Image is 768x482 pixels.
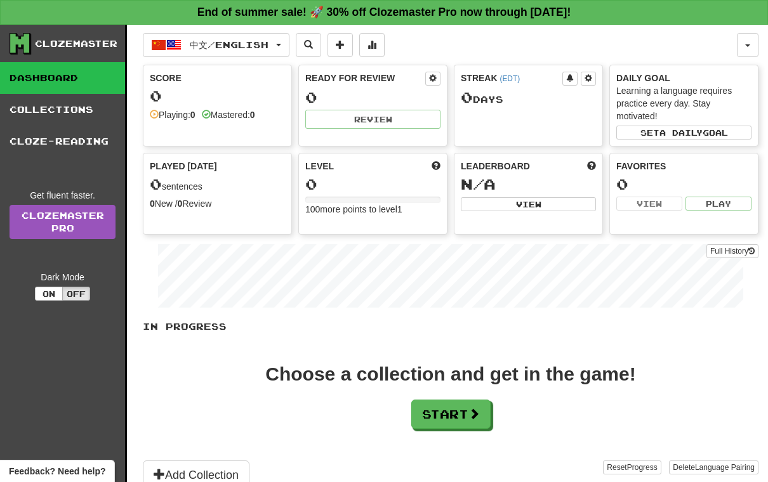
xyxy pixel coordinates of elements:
[250,110,255,120] strong: 0
[685,197,751,211] button: Play
[659,128,703,137] span: a daily
[150,108,195,121] div: Playing:
[265,365,635,384] div: Choose a collection and get in the game!
[359,33,385,57] button: More stats
[150,197,285,210] div: New / Review
[35,287,63,301] button: On
[150,199,155,209] strong: 0
[695,463,755,472] span: Language Pairing
[587,160,596,173] span: This week in points, UTC
[143,320,758,333] p: In Progress
[616,197,682,211] button: View
[150,176,285,193] div: sentences
[178,199,183,209] strong: 0
[150,160,217,173] span: Played [DATE]
[616,126,751,140] button: Seta dailygoal
[627,463,658,472] span: Progress
[150,88,285,104] div: 0
[461,88,473,106] span: 0
[150,72,285,84] div: Score
[461,197,596,211] button: View
[461,72,562,84] div: Streak
[35,37,117,50] div: Clozemaster
[190,110,195,120] strong: 0
[10,189,116,202] div: Get fluent faster.
[305,203,440,216] div: 100 more points to level 1
[603,460,661,474] button: ResetProgress
[10,205,116,239] a: ClozemasterPro
[62,287,90,301] button: Off
[411,400,491,429] button: Start
[616,176,751,192] div: 0
[305,110,440,129] button: Review
[197,6,571,18] strong: End of summer sale! 🚀 30% off Clozemaster Pro now through [DATE]!
[500,74,520,83] a: (EDT)
[143,33,289,57] button: 中文/English
[706,244,758,258] button: Full History
[461,160,530,173] span: Leaderboard
[10,271,116,283] div: Dark Mode
[461,89,596,106] div: Day s
[202,108,255,121] div: Mastered:
[305,160,334,173] span: Level
[669,460,758,474] button: DeleteLanguage Pairing
[9,465,105,478] span: Open feedback widget
[305,72,425,84] div: Ready for Review
[305,176,440,192] div: 0
[616,160,751,173] div: Favorites
[616,84,751,122] div: Learning a language requires practice every day. Stay motivated!
[328,33,353,57] button: Add sentence to collection
[150,175,162,193] span: 0
[616,72,751,84] div: Daily Goal
[461,175,496,193] span: N/A
[190,39,268,50] span: 中文 / English
[432,160,440,173] span: Score more points to level up
[305,89,440,105] div: 0
[296,33,321,57] button: Search sentences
